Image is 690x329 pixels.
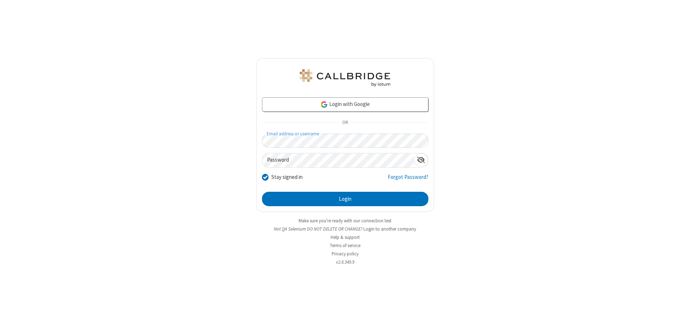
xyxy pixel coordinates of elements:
li: v2.6.349.9 [256,259,434,265]
label: Stay signed in [271,173,303,181]
img: QA Selenium DO NOT DELETE OR CHANGE [298,69,392,87]
input: Email address or username [262,134,428,148]
img: google-icon.png [320,101,328,108]
a: Help & support [331,234,360,240]
div: Show password [414,153,428,167]
a: Make sure you're ready with our connection test [299,218,391,224]
a: Terms of service [330,242,360,249]
button: Login to another company [363,226,416,232]
a: Privacy policy [332,251,359,257]
li: Not QA Selenium DO NOT DELETE OR CHANGE? [256,226,434,232]
a: Login with Google [262,97,428,112]
button: Login [262,192,428,206]
span: OR [339,118,351,128]
a: Forgot Password? [388,173,428,187]
input: Password [262,153,414,167]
